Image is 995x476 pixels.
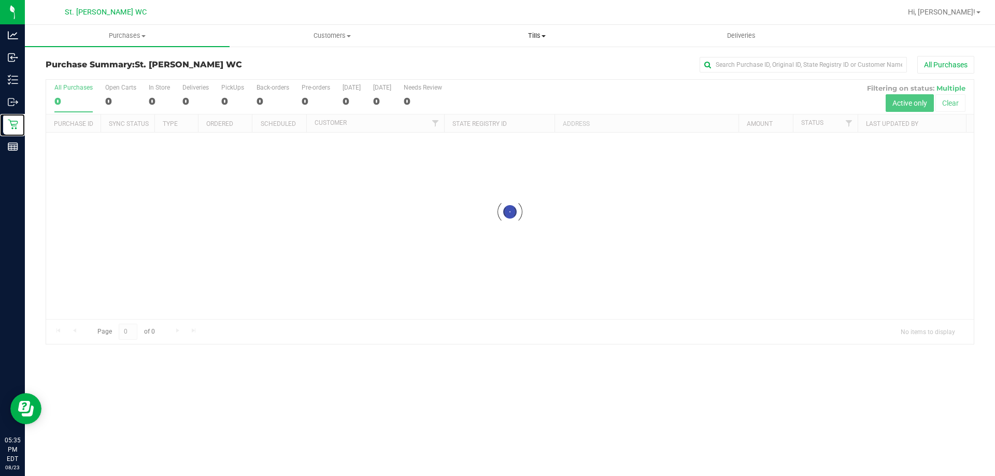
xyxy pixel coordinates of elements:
[917,56,974,74] button: All Purchases
[8,97,18,107] inline-svg: Outbound
[8,141,18,152] inline-svg: Reports
[639,25,844,47] a: Deliveries
[5,436,20,464] p: 05:35 PM EDT
[434,25,639,47] a: Tills
[25,25,230,47] a: Purchases
[700,57,907,73] input: Search Purchase ID, Original ID, State Registry ID or Customer Name...
[10,393,41,424] iframe: Resource center
[230,31,434,40] span: Customers
[25,31,230,40] span: Purchases
[8,52,18,63] inline-svg: Inbound
[8,30,18,40] inline-svg: Analytics
[5,464,20,471] p: 08/23
[65,8,147,17] span: St. [PERSON_NAME] WC
[135,60,242,69] span: St. [PERSON_NAME] WC
[713,31,770,40] span: Deliveries
[8,75,18,85] inline-svg: Inventory
[230,25,434,47] a: Customers
[435,31,638,40] span: Tills
[8,119,18,129] inline-svg: Retail
[908,8,975,16] span: Hi, [PERSON_NAME]!
[46,60,355,69] h3: Purchase Summary:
